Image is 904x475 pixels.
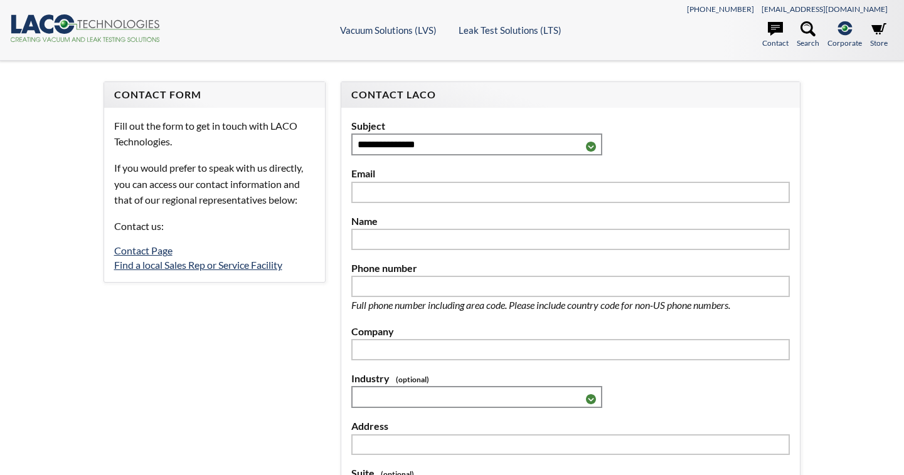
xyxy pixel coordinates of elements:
[340,24,437,36] a: Vacuum Solutions (LVS)
[870,21,888,49] a: Store
[762,4,888,14] a: [EMAIL_ADDRESS][DOMAIN_NAME]
[827,37,862,49] span: Corporate
[351,418,790,434] label: Address
[351,88,790,102] h4: Contact LACO
[351,165,790,182] label: Email
[114,259,282,271] a: Find a local Sales Rep or Service Facility
[762,21,789,49] a: Contact
[351,297,772,313] p: Full phone number including area code. Please include country code for non-US phone numbers.
[351,213,790,229] label: Name
[351,323,790,340] label: Company
[351,370,790,387] label: Industry
[114,118,316,150] p: Fill out the form to get in touch with LACO Technologies.
[114,218,316,234] p: Contact us:
[114,160,316,208] p: If you would prefer to speak with us directly, you can access our contact information and that of...
[114,244,173,256] a: Contact Page
[351,118,790,134] label: Subject
[114,88,316,102] h4: Contact Form
[459,24,561,36] a: Leak Test Solutions (LTS)
[797,21,819,49] a: Search
[687,4,754,14] a: [PHONE_NUMBER]
[351,260,790,276] label: Phone number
